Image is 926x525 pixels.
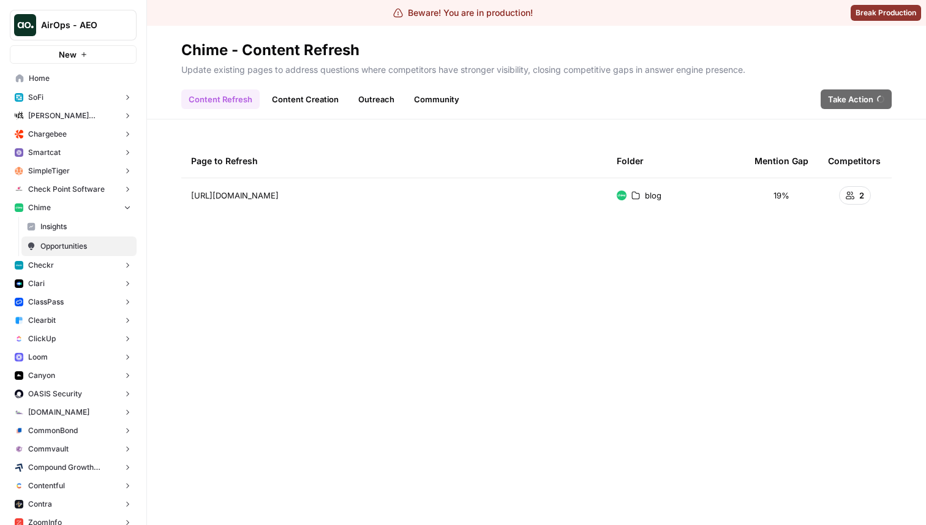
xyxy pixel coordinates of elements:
span: AirOps - AEO [41,19,115,31]
img: kaevn8smg0ztd3bicv5o6c24vmo8 [15,463,23,472]
img: AirOps - AEO Logo [14,14,36,36]
img: 78cr82s63dt93a7yj2fue7fuqlci [15,261,23,270]
img: mhv33baw7plipcpp00rsngv1nu95 [617,191,627,200]
button: Clearbit [10,311,137,330]
button: Chargebee [10,125,137,143]
img: k09s5utkby11dt6rxf2w9zgb46r0 [15,408,23,417]
span: Check Point Software [28,184,105,195]
img: hlg0wqi1id4i6sbxkcpd2tyblcaw [15,167,23,175]
button: SimpleTiger [10,162,137,180]
button: Workspace: AirOps - AEO [10,10,137,40]
span: Insights [40,221,131,232]
span: [PERSON_NAME] [PERSON_NAME] at Work [28,110,118,121]
button: Contra [10,495,137,513]
button: SoFi [10,88,137,107]
span: Chargebee [28,129,67,140]
span: Commvault [28,444,69,455]
a: Home [10,69,137,88]
span: Clari [28,278,45,289]
div: Chime - Content Refresh [181,40,359,60]
span: Compound Growth Marketing [28,462,118,473]
span: SoFi [28,92,43,103]
img: rkye1xl29jr3pw1t320t03wecljb [15,148,23,157]
span: Opportunities [40,241,131,252]
div: Competitors [828,144,881,178]
span: CommonBond [28,425,78,436]
span: Clearbit [28,315,56,326]
span: 2 [859,189,864,202]
a: Content Creation [265,89,346,109]
span: Contentful [28,480,65,491]
button: Compound Growth Marketing [10,458,137,477]
span: ClickUp [28,333,56,344]
span: SimpleTiger [28,165,70,176]
button: ClassPass [10,293,137,311]
span: Loom [28,352,48,363]
img: xf6b4g7v9n1cfco8wpzm78dqnb6e [15,445,23,453]
div: Page to Refresh [191,144,597,178]
span: ClassPass [28,296,64,308]
span: Smartcat [28,147,61,158]
span: Checkr [28,260,54,271]
img: mhv33baw7plipcpp00rsngv1nu95 [15,203,23,212]
span: OASIS Security [28,388,82,399]
button: Smartcat [10,143,137,162]
span: Canyon [28,370,55,381]
p: Update existing pages to address questions where competitors have stronger visibility, closing co... [181,60,892,76]
span: [DOMAIN_NAME] [28,407,89,418]
span: Take Action [828,93,873,105]
div: Mention Gap [755,144,808,178]
img: 2ud796hvc3gw7qwjscn75txc5abr [15,482,23,490]
button: Checkr [10,256,137,274]
img: jkhkcar56nid5uw4tq7euxnuco2o [15,130,23,138]
button: New [10,45,137,64]
span: Break Production [856,7,916,18]
span: Contra [28,499,52,510]
img: azd67o9nw473vll9dbscvlvo9wsn [15,500,23,508]
button: Loom [10,348,137,366]
img: glq0fklpdxbalhn7i6kvfbbvs11n [15,426,23,435]
img: wev6amecshr6l48lvue5fy0bkco1 [15,353,23,361]
button: Commvault [10,440,137,458]
button: [PERSON_NAME] [PERSON_NAME] at Work [10,107,137,125]
button: Take Action [821,89,892,109]
a: Opportunities [21,236,137,256]
button: CommonBond [10,421,137,440]
img: z4c86av58qw027qbtb91h24iuhub [15,298,23,306]
button: Clari [10,274,137,293]
img: h6qlr8a97mop4asab8l5qtldq2wv [15,279,23,288]
button: [DOMAIN_NAME] [10,403,137,421]
a: Outreach [351,89,402,109]
span: Home [29,73,131,84]
span: 19% [774,189,789,202]
span: [URL][DOMAIN_NAME] [191,189,279,202]
a: Community [407,89,467,109]
img: 0idox3onazaeuxox2jono9vm549w [15,371,23,380]
img: apu0vsiwfa15xu8z64806eursjsk [15,93,23,102]
a: Insights [21,217,137,236]
img: gddfodh0ack4ddcgj10xzwv4nyos [15,185,23,194]
button: Check Point Software [10,180,137,198]
img: nyvnio03nchgsu99hj5luicuvesv [15,334,23,343]
img: m87i3pytwzu9d7629hz0batfjj1p [15,111,23,120]
button: Canyon [10,366,137,385]
span: blog [645,189,661,202]
button: Chime [10,198,137,217]
button: OASIS Security [10,385,137,403]
img: red1k5sizbc2zfjdzds8kz0ky0wq [15,390,23,398]
div: Folder [617,144,644,178]
button: ClickUp [10,330,137,348]
div: Beware! You are in production! [393,7,533,19]
a: Content Refresh [181,89,260,109]
button: Contentful [10,477,137,495]
span: New [59,48,77,61]
img: fr92439b8i8d8kixz6owgxh362ib [15,316,23,325]
button: Break Production [851,5,921,21]
span: Chime [28,202,51,213]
